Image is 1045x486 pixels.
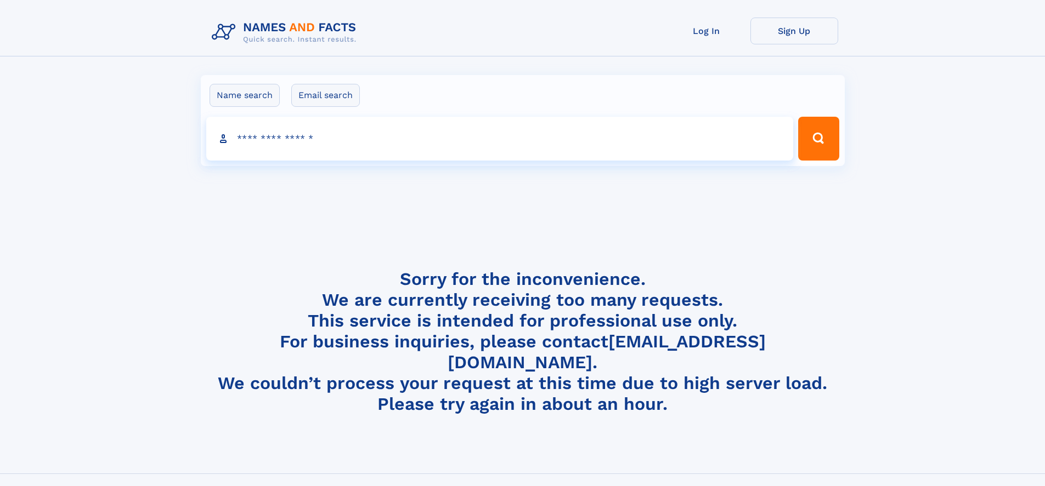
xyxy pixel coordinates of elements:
[210,84,280,107] label: Name search
[663,18,750,44] a: Log In
[291,84,360,107] label: Email search
[750,18,838,44] a: Sign Up
[206,117,794,161] input: search input
[448,331,766,373] a: [EMAIL_ADDRESS][DOMAIN_NAME]
[207,18,365,47] img: Logo Names and Facts
[798,117,839,161] button: Search Button
[207,268,838,415] h4: Sorry for the inconvenience. We are currently receiving too many requests. This service is intend...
